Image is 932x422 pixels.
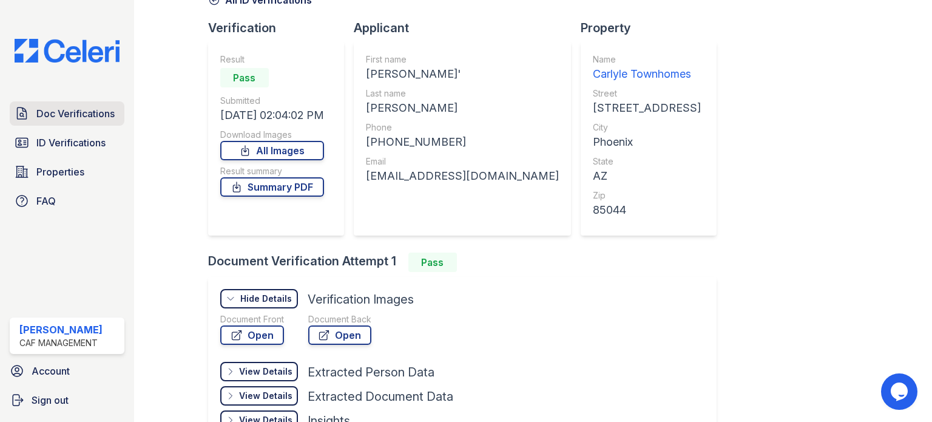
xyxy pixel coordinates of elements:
[593,202,701,219] div: 85044
[366,134,559,151] div: [PHONE_NUMBER]
[220,95,324,107] div: Submitted
[366,53,559,66] div: First name
[10,131,124,155] a: ID Verifications
[593,189,701,202] div: Zip
[366,155,559,168] div: Email
[308,364,434,381] div: Extracted Person Data
[593,53,701,66] div: Name
[220,141,324,160] a: All Images
[220,325,284,345] a: Open
[239,390,292,402] div: View Details
[366,100,559,117] div: [PERSON_NAME]
[5,39,129,63] img: CE_Logo_Blue-a8612792a0a2168367f1c8372b55b34899dd931a85d93a1a3d3e32e68fde9ad4.png
[593,66,701,83] div: Carlyle Townhomes
[10,101,124,126] a: Doc Verifications
[354,19,581,36] div: Applicant
[19,322,103,337] div: [PERSON_NAME]
[881,373,920,410] iframe: chat widget
[308,291,414,308] div: Verification Images
[36,165,84,179] span: Properties
[239,366,292,378] div: View Details
[593,87,701,100] div: Street
[308,388,453,405] div: Extracted Document Data
[366,168,559,185] div: [EMAIL_ADDRESS][DOMAIN_NAME]
[408,253,457,272] div: Pass
[581,19,726,36] div: Property
[10,189,124,213] a: FAQ
[220,68,269,87] div: Pass
[208,19,354,36] div: Verification
[593,168,701,185] div: AZ
[593,100,701,117] div: [STREET_ADDRESS]
[220,107,324,124] div: [DATE] 02:04:02 PM
[220,165,324,177] div: Result summary
[220,313,284,325] div: Document Front
[366,66,559,83] div: [PERSON_NAME]'
[10,160,124,184] a: Properties
[366,121,559,134] div: Phone
[593,134,701,151] div: Phoenix
[208,253,726,272] div: Document Verification Attempt 1
[593,53,701,83] a: Name Carlyle Townhomes
[36,194,56,208] span: FAQ
[36,135,106,150] span: ID Verifications
[220,53,324,66] div: Result
[593,155,701,168] div: State
[593,121,701,134] div: City
[5,359,129,383] a: Account
[220,129,324,141] div: Download Images
[366,87,559,100] div: Last name
[240,293,292,305] div: Hide Details
[5,388,129,412] a: Sign out
[32,393,69,407] span: Sign out
[308,325,371,345] a: Open
[32,364,70,378] span: Account
[308,313,371,325] div: Document Back
[220,177,324,197] a: Summary PDF
[36,106,115,121] span: Doc Verifications
[19,337,103,349] div: CAF Management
